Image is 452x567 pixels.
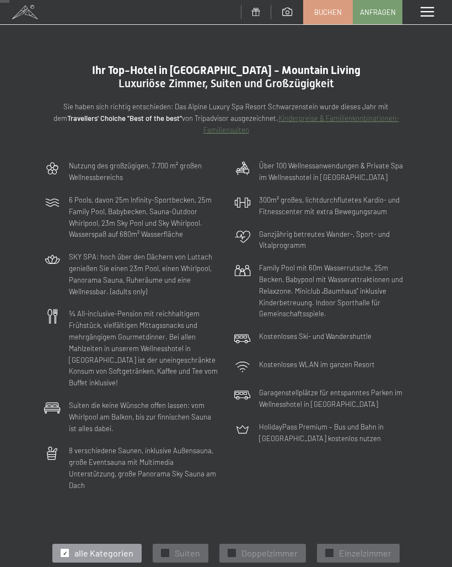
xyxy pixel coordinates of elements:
[175,547,200,559] span: Suiten
[69,400,218,434] p: Suiten die keine Wünsche offen lassen: vom Whirlpool am Balkon, bis zur finnischen Sauna ist alle...
[360,7,396,17] span: Anfragen
[314,7,342,17] span: Buchen
[353,1,402,24] a: Anfragen
[69,308,218,389] p: ¾ All-inclusive-Pension mit reichhaltigem Frühstück, vielfältigen Mittagssnacks und mehrgängigem ...
[74,547,133,559] span: alle Kategorien
[304,1,352,24] a: Buchen
[339,547,391,559] span: Einzelzimmer
[44,101,408,135] p: Sie haben sich richtig entschieden: Das Alpine Luxury Spa Resort Schwarzenstein wurde dieses Jahr...
[203,114,399,134] a: Kinderpreise & Familienkonbinationen- Familiensuiten
[69,194,218,240] p: 6 Pools, davon 25m Infinity-Sportbecken, 25m Family Pool, Babybecken, Sauna-Outdoor Whirlpool, 23...
[259,421,408,444] p: HolidayPass Premium – Bus und Bahn in [GEOGRAPHIC_DATA] kostenlos nutzen
[327,549,332,557] span: ✓
[69,445,218,491] p: 8 verschiedene Saunen, inklusive Außensauna, große Eventsauna mit Multimedia Unterstützung, große...
[69,160,218,183] p: Nutzung des großzügigen, 7.700 m² großen Wellnessbereichs
[63,549,67,557] span: ✓
[67,114,182,123] strong: Travellers' Choiche "Best of the best"
[92,63,360,77] span: Ihr Top-Hotel in [GEOGRAPHIC_DATA] - Mountain Living
[259,160,408,183] p: Über 100 Wellnessanwendungen & Private Spa im Wellnesshotel in [GEOGRAPHIC_DATA]
[259,229,408,252] p: Ganzjährig betreutes Wander-, Sport- und Vitalprogramm
[230,549,234,557] span: ✓
[69,251,218,297] p: SKY SPA: hoch über den Dächern von Luttach genießen Sie einen 23m Pool, einen Whirlpool, Panorama...
[259,194,408,218] p: 300m² großes, lichtdurchflutetes Kardio- und Fitnesscenter mit extra Bewegungsraum
[259,387,408,410] p: Garagenstellplätze für entspanntes Parken im Wellnesshotel in [GEOGRAPHIC_DATA]
[259,262,408,320] p: Family Pool mit 60m Wasserrutsche, 25m Becken, Babypool mit Wasserattraktionen und Relaxzone. Min...
[241,547,298,559] span: Doppelzimmer
[259,359,375,370] p: Kostenloses WLAN im ganzen Resort
[259,331,372,342] p: Kostenloses Ski- und Wandershuttle
[119,77,334,90] span: Luxuriöse Zimmer, Suiten und Großzügigkeit
[163,549,168,557] span: ✓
